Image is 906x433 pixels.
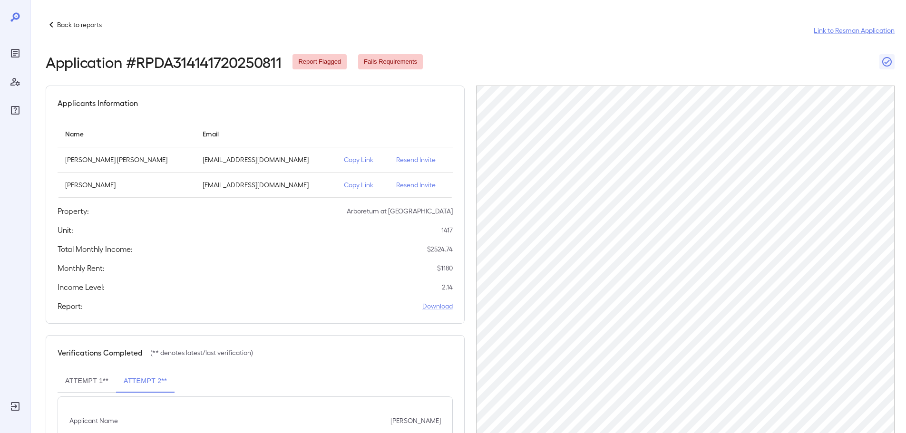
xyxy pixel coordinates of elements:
[344,180,381,190] p: Copy Link
[150,348,253,357] p: (** denotes latest/last verification)
[8,46,23,61] div: Reports
[58,120,453,198] table: simple table
[58,300,83,312] h5: Report:
[58,370,116,393] button: Attempt 1**
[57,20,102,29] p: Back to reports
[65,155,187,164] p: [PERSON_NAME] [PERSON_NAME]
[46,53,281,70] h2: Application # RPDA314141720250811
[195,120,337,147] th: Email
[8,399,23,414] div: Log Out
[879,54,895,69] button: Close Report
[292,58,347,67] span: Report Flagged
[814,26,895,35] a: Link to Resman Application
[427,244,453,254] p: $ 2524.74
[58,243,133,255] h5: Total Monthly Income:
[69,416,118,425] p: Applicant Name
[441,225,453,235] p: 1417
[358,58,423,67] span: Fails Requirements
[65,180,187,190] p: [PERSON_NAME]
[58,97,138,109] h5: Applicants Information
[58,262,105,274] h5: Monthly Rent:
[344,155,381,164] p: Copy Link
[437,263,453,273] p: $ 1180
[58,281,105,293] h5: Income Level:
[116,370,175,393] button: Attempt 2**
[58,224,73,236] h5: Unit:
[422,301,453,311] a: Download
[8,103,23,118] div: FAQ
[58,347,143,358] h5: Verifications Completed
[203,180,329,190] p: [EMAIL_ADDRESS][DOMAIN_NAME]
[396,155,445,164] p: Resend Invite
[347,206,453,216] p: Arboretum at [GEOGRAPHIC_DATA]
[8,74,23,89] div: Manage Users
[390,416,441,425] p: [PERSON_NAME]
[442,282,453,292] p: 2.14
[58,120,195,147] th: Name
[396,180,445,190] p: Resend Invite
[58,205,89,217] h5: Property:
[203,155,329,164] p: [EMAIL_ADDRESS][DOMAIN_NAME]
